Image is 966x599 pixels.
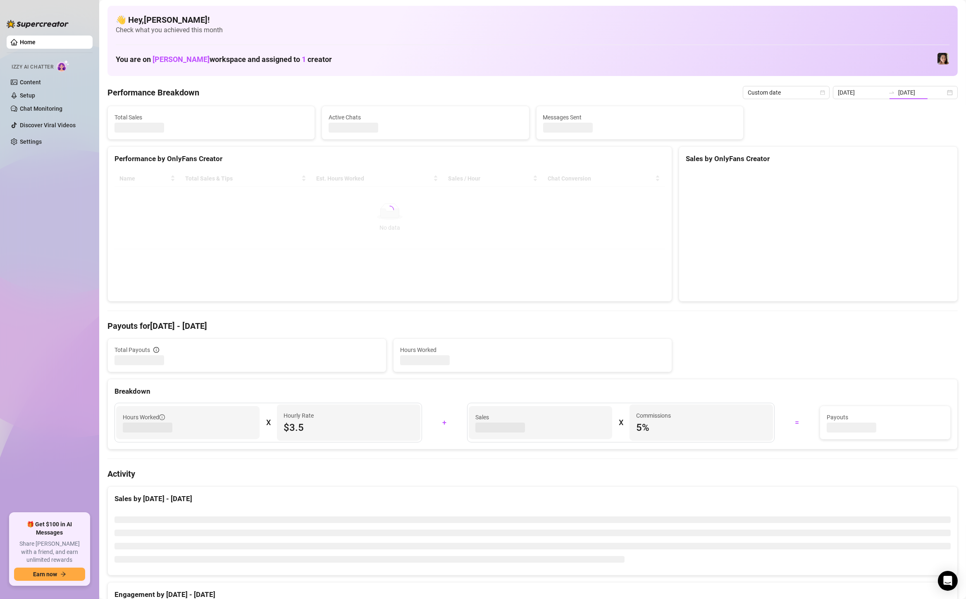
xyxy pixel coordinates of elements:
span: 🎁 Get $100 in AI Messages [14,521,85,537]
input: End date [898,88,945,97]
span: Active Chats [329,113,522,122]
h4: Activity [107,468,958,480]
span: Hours Worked [400,345,665,354]
a: Setup [20,92,35,99]
a: Home [20,39,36,45]
span: swap-right [888,89,895,96]
span: calendar [820,90,825,95]
span: Hours Worked [123,413,165,422]
span: Custom date [748,86,825,99]
a: Settings [20,138,42,145]
h1: You are on workspace and assigned to creator [116,55,332,64]
article: Hourly Rate [284,411,314,420]
span: Share [PERSON_NAME] with a friend, and earn unlimited rewards [14,540,85,564]
div: Sales by OnlyFans Creator [686,153,951,164]
a: Content [20,79,41,86]
button: Earn nowarrow-right [14,568,85,581]
div: X [619,416,623,429]
img: logo-BBDzfeDw.svg [7,20,69,28]
div: Open Intercom Messenger [938,571,958,591]
span: info-circle [153,347,159,353]
h4: Payouts for [DATE] - [DATE] [107,320,958,332]
div: X [266,416,270,429]
span: 1 [302,55,306,64]
span: Payouts [827,413,944,422]
div: + [427,416,462,429]
span: loading [384,204,395,215]
span: $3.5 [284,421,414,434]
a: Chat Monitoring [20,105,62,112]
div: Breakdown [114,386,951,397]
span: Check what you achieved this month [116,26,949,35]
span: Sales [475,413,606,422]
span: 5 % [636,421,766,434]
img: Luna [937,53,949,64]
span: [PERSON_NAME] [153,55,210,64]
span: to [888,89,895,96]
span: Total Sales [114,113,308,122]
span: Izzy AI Chatter [12,63,53,71]
img: AI Chatter [57,60,69,72]
div: = [780,416,815,429]
span: Messages Sent [543,113,737,122]
h4: 👋 Hey, [PERSON_NAME] ! [116,14,949,26]
a: Discover Viral Videos [20,122,76,128]
article: Commissions [636,411,671,420]
div: Performance by OnlyFans Creator [114,153,665,164]
span: info-circle [159,414,165,420]
span: Earn now [33,571,57,578]
span: arrow-right [60,571,66,577]
div: Sales by [DATE] - [DATE] [114,493,951,504]
input: Start date [838,88,885,97]
h4: Performance Breakdown [107,87,199,98]
span: Total Payouts [114,345,150,354]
